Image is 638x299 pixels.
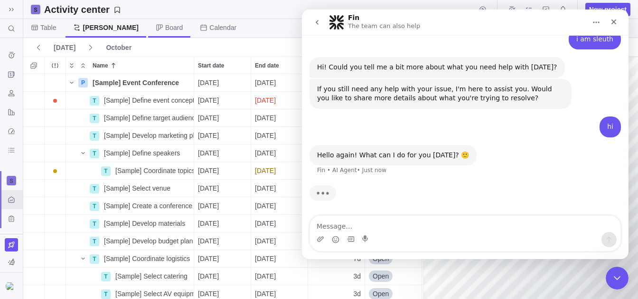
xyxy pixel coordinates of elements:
div: Sleuth [6,280,17,292]
span: [DATE] [198,96,219,105]
div: Trouble indication [45,162,66,180]
span: [Sample] Develop budget plan [104,236,193,246]
span: [DATE] [255,148,276,158]
span: [DATE] [255,131,276,140]
span: Start timer [476,3,489,16]
span: New project [585,3,630,16]
span: [DATE] [255,201,276,211]
div: Start date [194,127,251,145]
div: Start date [194,109,251,127]
div: End date [251,180,308,197]
div: [Sample] Develop marketing plan [100,127,194,144]
div: Start date [194,232,251,250]
div: T [90,219,99,229]
div: T [90,114,99,123]
span: [DATE] [198,183,219,193]
span: [Sample] Define speakers [104,148,180,158]
div: End date [251,197,308,215]
span: [DATE] [255,254,276,263]
div: Start date [194,197,251,215]
div: Start date [194,162,251,180]
button: Send a message… [300,222,315,238]
div: End date [251,162,308,180]
div: T [101,166,111,176]
span: [DATE] [255,289,276,299]
div: [Sample] Define speakers [100,145,194,162]
div: P [78,78,88,87]
div: Duration [308,268,365,285]
div: End date [251,74,308,92]
div: Trouble indication [45,145,66,162]
div: T [90,254,99,264]
div: Status [365,268,422,285]
span: [DATE] [198,254,219,263]
div: Start date [194,268,251,285]
div: Start date [194,145,251,162]
div: End date [251,145,308,162]
div: Trouble indication [45,268,66,285]
img: Typing [8,175,34,192]
span: Save your current layout and filters as a View [40,3,125,16]
div: Fin says… [8,135,319,177]
span: [Sample] Define event concept [104,96,194,105]
span: 3d [353,289,361,299]
div: Trouble indication [45,127,66,145]
span: [DATE] [198,148,219,158]
div: Name [89,57,194,74]
span: Selection mode [27,59,40,72]
button: Start recording [60,226,68,233]
div: highlight [251,92,308,109]
div: Trouble indication [45,197,66,215]
span: Time logs [505,3,518,16]
div: Start date [194,92,251,109]
div: T [90,96,99,106]
a: Time logs [505,7,518,15]
div: [Sample] Develop budget plan [100,232,194,250]
div: Name [66,197,194,215]
div: T [90,131,99,141]
span: [Sample] Develop materials [104,219,185,228]
div: Name [66,250,194,268]
div: End date [251,92,308,109]
span: [Sample] Develop marketing plan [104,131,194,140]
iframe: Intercom live chat [606,267,629,289]
div: T [90,184,99,193]
div: End date [251,127,308,145]
span: [DATE] [198,201,219,211]
span: [DATE] [198,236,219,246]
span: [PERSON_NAME] [83,23,138,32]
div: highlight [251,162,308,179]
div: End date [251,57,308,74]
div: Name [66,232,194,250]
div: [Sample] Coordinate logistics [100,250,194,267]
span: End date [255,61,279,70]
div: Name [66,145,194,162]
span: [DATE] [198,219,219,228]
span: [DATE] [198,78,219,87]
div: [Sample] Select venue [100,180,194,197]
span: Calendar [209,23,236,32]
span: Collapse [77,59,89,72]
div: [Sample] Develop materials [100,215,194,232]
div: Trouble indication [45,250,66,268]
div: [Sample] Define target audience [100,109,194,126]
span: Upgrade now (Trial ends in 15 days) [5,238,18,251]
div: Name [66,180,194,197]
a: Notifications [556,7,570,15]
div: Name [66,74,194,92]
span: [Sample] Coordinate logistics [104,254,190,263]
button: Gif picker [45,226,53,233]
span: Start date [198,61,224,70]
span: [DATE] [255,113,276,123]
span: [Sample] Event Conference [93,78,179,87]
span: [DATE] [198,166,219,175]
